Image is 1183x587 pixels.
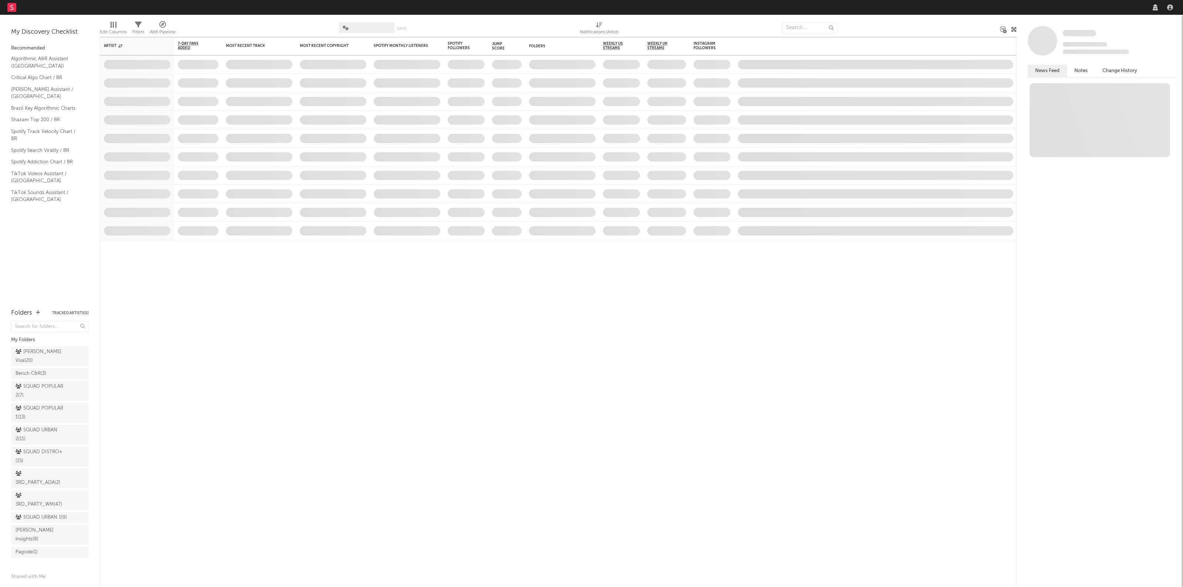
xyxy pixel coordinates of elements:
a: TikTok Sounds Assistant / [GEOGRAPHIC_DATA] [11,189,81,204]
div: SQUAD DISTRO+ ( 15 ) [16,448,68,465]
div: Edit Columns [100,18,127,40]
div: Most Recent Track [226,44,281,48]
button: Filter by 7-Day Fans Added [211,42,218,50]
a: SQUAD POPULAR 1(13) [11,403,89,423]
div: SQUAD URBAN 1 ( 9 ) [16,513,67,522]
button: Filter by Spotify Monthly Listeners [433,42,440,50]
div: Notifications (Artist) [580,18,618,40]
span: Weekly UK Streams [647,41,675,50]
button: Filter by Weekly UK Streams [679,42,686,50]
div: Notifications (Artist) [580,28,618,37]
input: Search for folders... [11,321,89,332]
div: Spotify Monthly Listeners [374,44,429,48]
button: Filter by Most Recent Copyright [359,42,366,50]
div: [PERSON_NAME] insights ( 8 ) [16,526,68,544]
div: Jump Score [492,42,511,51]
button: Tracked Artists(5) [52,311,89,315]
div: SQUAD POPULAR 2 ( 7 ) [16,382,68,400]
a: [PERSON_NAME] insights(8) [11,525,89,545]
div: 3RD_PARTY_ADA ( 2 ) [16,469,68,487]
div: Artist [104,44,159,48]
div: My Folders [11,336,89,345]
button: Notes [1067,65,1095,77]
a: Spotify Addiction Chart / BR [11,158,81,166]
div: Spotify Followers [448,41,474,50]
span: Weekly US Streams [603,41,629,50]
a: Critical Algo Chart / BR [11,74,81,82]
span: 0 fans last week [1063,50,1129,54]
button: Filter by Spotify Followers [477,42,485,50]
button: Filter by Most Recent Track [285,42,292,50]
div: Filters [132,28,144,37]
div: SQUAD URBAN 2 ( 11 ) [16,426,68,444]
span: Tracking Since: [DATE] [1063,42,1107,47]
a: Algorithmic A&R Assistant ([GEOGRAPHIC_DATA]) [11,55,81,70]
a: Pagode(1) [11,547,89,558]
div: Edit Columns [100,28,127,37]
div: [PERSON_NAME] Viva ( 20 ) [16,347,68,365]
button: Filter by Weekly US Streams [633,42,640,50]
button: News Feed [1028,65,1067,77]
a: Bench C&R(3) [11,368,89,379]
div: Folders [11,309,32,318]
button: Filter by Artist [163,42,170,50]
button: Change History [1095,65,1145,77]
a: Brazil Key Algorithmic Charts [11,104,81,112]
a: TikTok Videos Assistant / [GEOGRAPHIC_DATA] [11,170,81,185]
a: Some Artist [1063,30,1096,37]
a: Spotify Track Velocity Chart / BR [11,128,81,143]
button: Filter by Jump Score [514,43,522,50]
div: SQUAD POPULAR 1 ( 13 ) [16,404,68,422]
div: A&R Pipeline [150,18,176,40]
button: Filter by Folders [588,43,596,50]
button: Save [397,27,407,31]
a: [PERSON_NAME] Assistant / [GEOGRAPHIC_DATA] [11,85,81,101]
div: A&R Pipeline [150,28,176,37]
div: Shared with Me [11,573,89,581]
a: SQUAD URBAN 2(11) [11,425,89,445]
a: 3RD_PARTY_WM(47) [11,490,89,510]
div: Bench C&R ( 3 ) [16,369,46,378]
div: Filters [132,18,144,40]
a: Spotify Search Virality / BR [11,146,81,155]
div: My Discovery Checklist [11,28,89,37]
span: 7-Day Fans Added [178,41,207,50]
a: 3RD_PARTY_ADA(2) [11,468,89,488]
div: Pagode ( 1 ) [16,548,38,557]
a: Shazam Top 200 / BR [11,116,81,124]
div: 3RD_PARTY_WM ( 47 ) [16,491,68,509]
div: Folders [529,44,584,48]
div: Instagram Followers [694,41,719,50]
div: Most Recent Copyright [300,44,355,48]
span: Some Artist [1063,30,1096,36]
a: SQUAD POPULAR 2(7) [11,381,89,401]
button: Filter by Instagram Followers [723,42,731,50]
div: Recommended [11,44,89,53]
a: SQUAD DISTRO+(15) [11,447,89,466]
a: [PERSON_NAME] Viva(20) [11,346,89,366]
input: Search... [782,22,837,33]
a: SQUAD URBAN 1(9) [11,512,89,523]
